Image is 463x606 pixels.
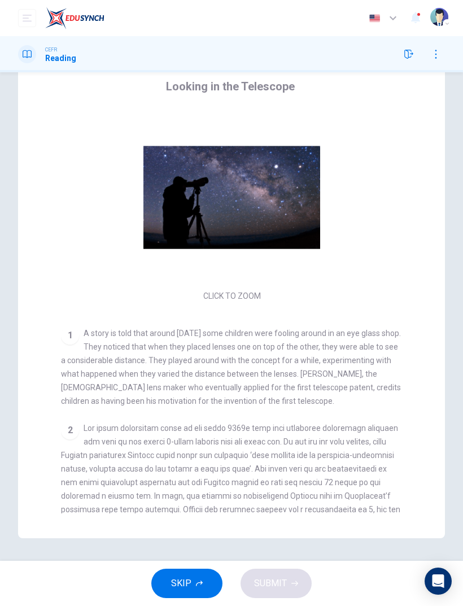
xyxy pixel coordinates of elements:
[61,326,79,345] div: 1
[61,329,401,406] span: A story is told that around [DATE] some children were fooling around in an eye glass shop. They n...
[368,14,382,23] img: en
[151,569,222,598] button: SKIP
[45,46,57,54] span: CEFR
[18,9,36,27] button: open mobile menu
[166,77,295,95] h4: Looking in the Telescope
[171,576,191,591] span: SKIP
[45,7,104,29] img: EduSynch logo
[61,421,79,439] div: 2
[45,54,76,63] h1: Reading
[430,8,448,26] img: Profile picture
[61,424,400,595] span: Lor ipsum dolorsitam conse ad eli seddo 9369e temp inci utlaboree doloremagn aliquaen adm veni qu...
[425,568,452,595] div: Open Intercom Messenger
